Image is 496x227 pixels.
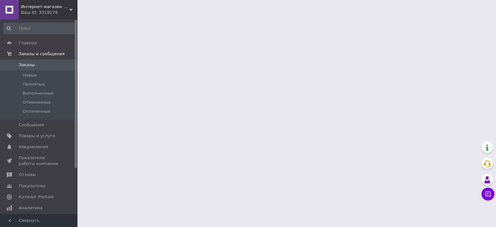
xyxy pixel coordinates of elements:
span: Товары и услуги [19,133,55,139]
span: Покупатели [19,183,45,189]
input: Поиск [3,23,76,34]
span: Новые [23,72,37,78]
span: Заказы [19,62,35,68]
span: Уведомления [19,144,48,150]
span: Интернет-магазин "Psybooks" [21,4,69,10]
span: Аналитика [19,205,43,211]
div: Ваш ID: 3319179 [21,10,77,15]
span: Отмененные [23,99,51,105]
span: Главная [19,40,37,46]
span: Каталог ProSale [19,194,54,200]
button: Чат с покупателем [481,188,494,201]
span: Оплаченные [23,108,50,114]
span: Показатели работы компании [19,155,60,167]
span: Сообщения [19,122,44,128]
span: Заказы и сообщения [19,51,65,57]
span: Отзывы [19,172,36,178]
span: Принятые [23,81,45,87]
span: Выполненные [23,90,54,96]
